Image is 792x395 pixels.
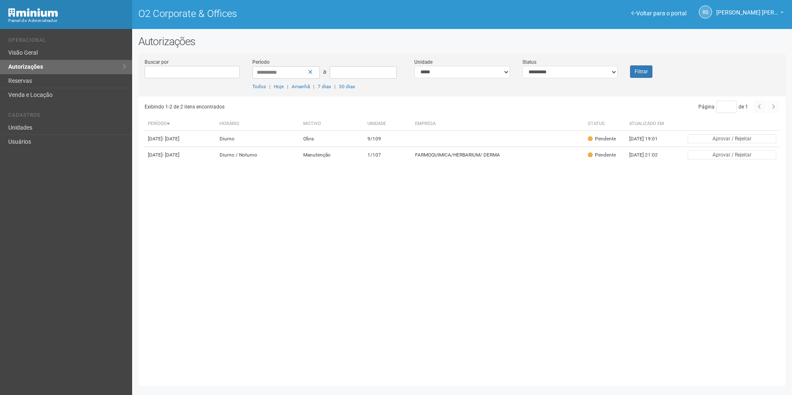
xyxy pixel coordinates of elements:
[626,117,671,131] th: Atualizado em
[339,84,355,89] a: 30 dias
[630,65,652,78] button: Filtrar
[412,117,584,131] th: Empresa
[334,84,336,89] span: |
[216,147,300,163] td: Diurno / Noturno
[364,147,412,163] td: 1/107
[300,147,364,163] td: Manutenção
[292,84,310,89] a: Amanhã
[274,84,284,89] a: Hoje
[626,131,671,147] td: [DATE] 19:01
[138,35,786,48] h2: Autorizações
[269,84,270,89] span: |
[216,117,300,131] th: Horário
[8,8,58,17] img: Minium
[145,58,169,66] label: Buscar por
[588,152,616,159] div: Pendente
[699,5,712,19] a: RS
[300,117,364,131] th: Motivo
[522,58,536,66] label: Status
[145,117,217,131] th: Período
[588,135,616,142] div: Pendente
[162,136,179,142] span: - [DATE]
[323,68,326,75] span: a
[414,58,432,66] label: Unidade
[631,10,686,17] a: Voltar para o portal
[584,117,626,131] th: Status
[8,37,126,46] li: Operacional
[8,112,126,121] li: Cadastros
[145,131,217,147] td: [DATE]
[145,147,217,163] td: [DATE]
[364,131,412,147] td: 9/109
[716,10,784,17] a: [PERSON_NAME] [PERSON_NAME]
[162,152,179,158] span: - [DATE]
[412,147,584,163] td: FARMOQUIMICA/HERBARIUM/ DERMA
[698,104,748,110] span: Página de 1
[287,84,288,89] span: |
[626,147,671,163] td: [DATE] 21:02
[688,134,776,143] button: Aprovar / Rejeitar
[300,131,364,147] td: Obra
[145,101,459,113] div: Exibindo 1-2 de 2 itens encontrados
[138,8,456,19] h1: O2 Corporate & Offices
[716,1,778,16] span: Rayssa Soares Ribeiro
[688,150,776,159] button: Aprovar / Rejeitar
[364,117,412,131] th: Unidade
[252,58,270,66] label: Período
[313,84,314,89] span: |
[318,84,331,89] a: 7 dias
[216,131,300,147] td: Diurno
[8,17,126,24] div: Painel do Administrador
[252,84,266,89] a: Todos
